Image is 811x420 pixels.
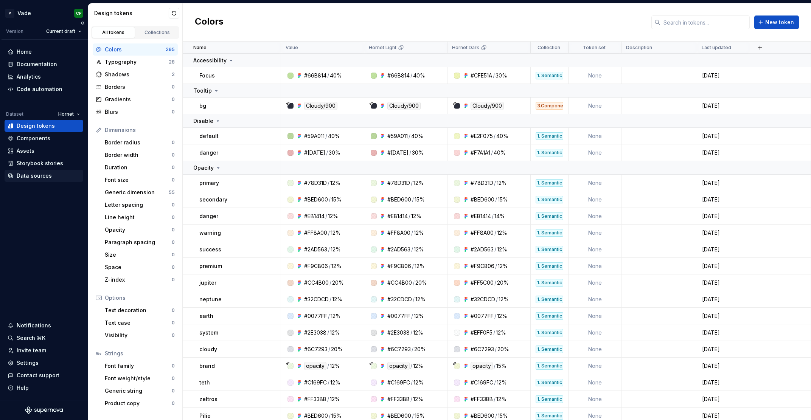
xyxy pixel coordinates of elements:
div: [DATE] [698,179,749,187]
div: 0 [172,109,175,115]
div: / [328,179,329,187]
div: Data sources [17,172,52,180]
div: 12% [413,179,424,187]
div: 30% [329,149,340,157]
div: #0077FF [471,312,494,320]
div: #2AD563 [304,246,327,253]
a: Storybook stories [5,157,83,169]
div: 15% [415,196,425,203]
div: 0 [172,320,175,326]
td: None [569,67,621,84]
div: Text case [105,319,172,327]
div: / [492,212,494,220]
div: 1. Semantic [536,229,563,237]
div: #0077FF [304,312,327,320]
div: 12% [331,246,341,253]
div: 0 [172,332,175,338]
td: None [569,274,621,291]
p: Accessibility [193,57,227,64]
div: / [327,72,329,79]
div: #BED600 [387,196,411,203]
div: Typography [105,58,169,66]
div: V [5,9,14,18]
a: Font size0 [102,174,178,186]
div: 12% [415,296,426,303]
div: 0 [172,139,175,146]
div: Assets [17,147,34,155]
a: Space0 [102,261,178,273]
div: Design tokens [94,9,169,17]
div: / [329,296,331,303]
p: Collection [538,45,560,51]
div: #CC4B00 [387,279,412,287]
div: #78D31D [387,179,410,187]
div: 20% [415,279,427,287]
div: 0 [172,239,175,245]
a: Duration0 [102,161,178,174]
button: Notifications [5,319,83,332]
div: [DATE] [698,229,749,237]
div: 40% [496,132,508,140]
div: / [495,196,497,203]
div: Duration [105,164,172,171]
svg: Supernova Logo [25,406,63,414]
a: Paragraph spacing0 [102,236,178,248]
a: Settings [5,357,83,369]
a: Shadows2 [93,68,178,81]
div: / [494,132,496,140]
div: / [413,296,415,303]
a: Font weight/style0 [102,372,178,384]
div: #F9C806 [471,262,494,270]
div: 12% [331,262,342,270]
div: #59A011 [387,132,408,140]
div: / [412,262,414,270]
div: Components [17,135,50,142]
p: jupiter [199,279,216,287]
div: 3.Components [536,102,563,110]
div: #EB1414 [304,212,325,220]
p: Token set [583,45,606,51]
button: Collapse sidebar [77,18,88,28]
div: [DATE] [698,246,749,253]
p: secondary [199,196,227,203]
div: Code automation [17,85,62,93]
div: 12% [328,212,338,220]
div: 12% [497,246,507,253]
div: 12% [499,296,509,303]
div: / [411,312,413,320]
div: [DATE] [698,296,749,303]
div: #EB1414 [387,212,408,220]
div: #66B814 [304,72,326,79]
div: [DATE] [698,279,749,287]
div: Invite team [17,347,46,354]
p: primary [199,179,219,187]
p: default [199,132,219,140]
div: Colors [105,46,166,53]
div: 0 [172,214,175,220]
div: / [495,262,497,270]
div: Shadows [105,71,172,78]
div: 14% [494,212,505,220]
a: Size0 [102,249,178,261]
div: 0 [172,96,175,102]
div: #2AD563 [387,246,410,253]
p: Description [626,45,652,51]
p: warning [199,229,221,237]
td: None [569,144,621,161]
div: / [329,279,331,287]
p: neptune [199,296,222,303]
a: Colors295 [93,43,178,56]
td: None [569,225,621,241]
td: None [569,191,621,208]
td: None [569,98,621,114]
div: Contact support [17,372,59,379]
div: 0 [172,84,175,90]
div: Version [6,28,23,34]
div: / [494,179,496,187]
div: 12% [331,229,341,237]
div: / [494,312,496,320]
div: 12% [414,246,424,253]
div: #BED600 [471,196,494,203]
div: #F9C806 [304,262,328,270]
div: Size [105,251,172,259]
